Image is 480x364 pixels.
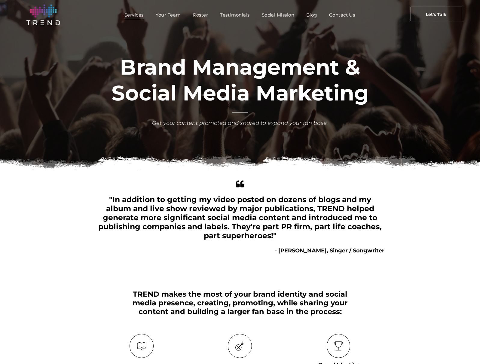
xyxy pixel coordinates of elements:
[112,54,369,106] font: Brand Management & Social Media Marketing
[411,7,462,21] a: Let's Talk
[372,294,480,364] iframe: Chat Widget
[323,11,361,19] a: Contact Us
[214,11,255,19] a: Testimonials
[133,290,347,316] b: TREND makes the most of your brand identity and social media presence, creating, promoting, while...
[26,5,60,25] img: logo
[256,11,300,19] a: Social Mission
[187,11,214,19] a: Roster
[118,11,150,19] a: Services
[150,11,187,19] a: Your Team
[300,11,323,19] a: Blog
[151,119,329,127] div: Get your content promoted and shared to expand your fan base.
[124,11,144,19] span: Services
[275,247,384,254] b: - [PERSON_NAME], Singer / Songwriter
[98,195,382,240] span: "In addition to getting my video posted on dozens of blogs and my album and live show reviewed by...
[426,7,446,22] span: Let's Talk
